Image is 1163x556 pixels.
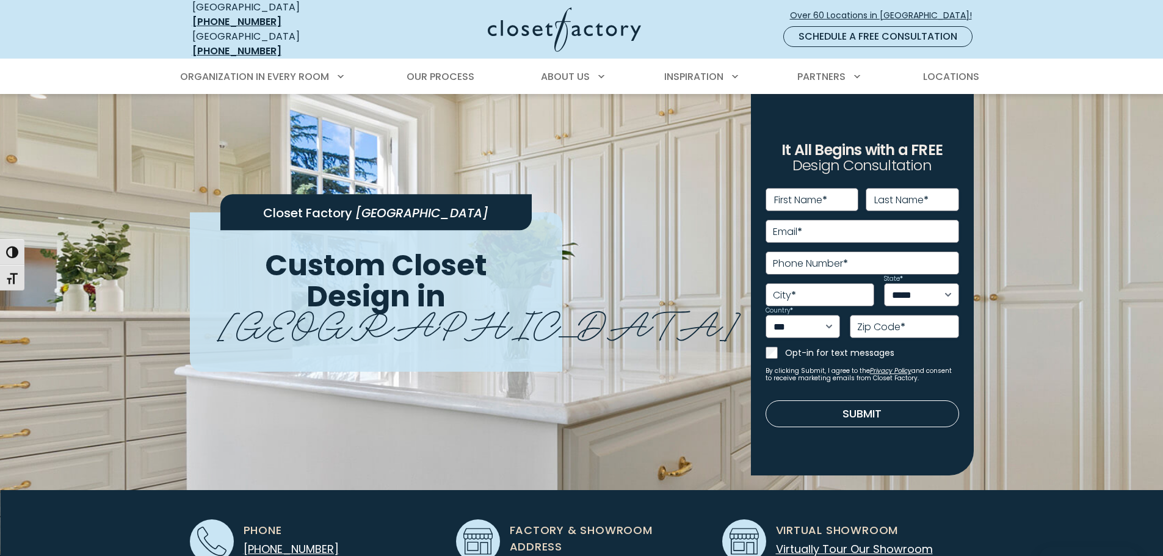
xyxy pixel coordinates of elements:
span: It All Begins with a FREE [781,140,943,160]
label: City [773,291,796,300]
label: Opt-in for text messages [785,347,959,359]
span: Factory & Showroom Address [510,522,708,555]
span: Design Consultation [792,156,932,176]
a: [PHONE_NUMBER] [192,15,281,29]
span: Organization in Every Room [180,70,329,84]
span: Our Process [407,70,474,84]
button: Submit [766,400,959,427]
img: Closet Factory Logo [488,7,641,52]
label: Zip Code [857,322,905,332]
nav: Primary Menu [172,60,992,94]
label: Last Name [874,195,929,205]
span: Inspiration [664,70,723,84]
span: About Us [541,70,590,84]
span: Custom Closet Design [265,245,487,317]
span: Phone [244,522,282,538]
label: State [884,276,903,282]
a: [PHONE_NUMBER] [192,44,281,58]
span: [GEOGRAPHIC_DATA] [355,204,488,222]
span: Virtual Showroom [776,522,899,538]
small: By clicking Submit, I agree to the and consent to receive marketing emails from Closet Factory. [766,367,959,382]
span: Partners [797,70,846,84]
div: [GEOGRAPHIC_DATA] [192,29,369,59]
a: Over 60 Locations in [GEOGRAPHIC_DATA]! [789,5,982,26]
a: Privacy Policy [870,366,911,375]
label: Phone Number [773,259,848,269]
label: Country [766,308,793,314]
label: Email [773,227,802,237]
img: Showroom icon [730,527,759,556]
a: Schedule a Free Consultation [783,26,973,47]
span: Over 60 Locations in [GEOGRAPHIC_DATA]! [790,9,982,22]
span: Closet Factory [263,204,352,222]
label: First Name [774,195,827,205]
span: Locations [923,70,979,84]
span: in [417,275,446,316]
span: [GEOGRAPHIC_DATA] [218,294,740,349]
